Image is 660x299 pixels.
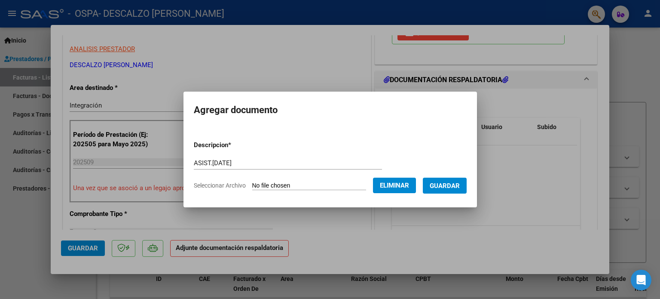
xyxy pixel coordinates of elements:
span: Guardar [430,182,460,190]
span: Eliminar [380,182,409,189]
h2: Agregar documento [194,102,467,118]
div: Open Intercom Messenger [631,270,651,290]
button: Eliminar [373,178,416,193]
button: Guardar [423,178,467,194]
p: Descripcion [194,140,276,150]
span: Seleccionar Archivo [194,182,246,189]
